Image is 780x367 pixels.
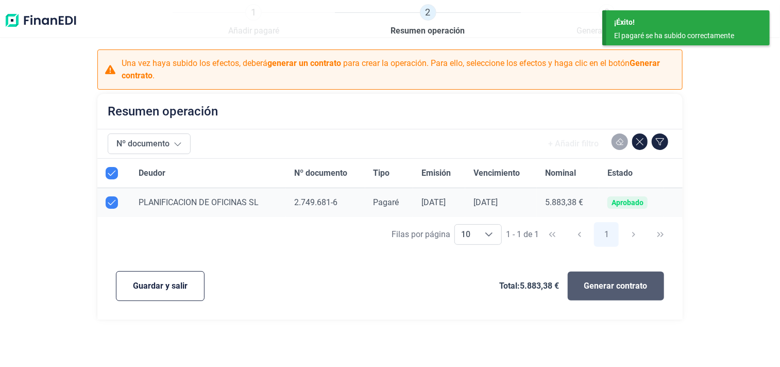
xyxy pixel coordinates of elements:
img: Logo de aplicación [4,4,77,37]
button: First Page [540,222,565,247]
span: Nominal [545,167,576,179]
div: El pagaré se ha subido correctamente [614,30,754,41]
span: 10 [455,225,477,244]
span: Emisión [421,167,451,179]
button: Next Page [621,222,646,247]
button: Page 1 [594,222,619,247]
span: 2 [420,4,436,21]
div: Row Unselected null [106,196,118,209]
div: ¡Éxito! [614,17,762,28]
div: All items selected [106,167,118,179]
div: Filas por página [392,228,450,241]
h2: Resumen operación [108,104,218,119]
div: [DATE] [473,197,529,208]
b: generar un contrato [267,58,341,68]
button: Generar contrato [568,272,664,301]
p: Una vez haya subido los efectos, deberá para crear la operación. Para ello, seleccione los efecto... [122,57,676,82]
button: Guardar y salir [116,271,205,301]
span: Guardar y salir [133,280,188,292]
span: Estado [607,167,633,179]
a: 2Resumen operación [391,4,465,37]
span: Nº documento [294,167,347,179]
span: Deudor [139,167,165,179]
span: 1 - 1 de 1 [506,230,539,239]
span: Generar contrato [584,280,648,292]
span: Tipo [374,167,390,179]
div: Aprobado [612,198,643,207]
span: Vencimiento [473,167,520,179]
div: 5.883,38 € [545,197,591,208]
span: Resumen operación [391,25,465,37]
div: [DATE] [421,197,457,208]
button: Last Page [648,222,673,247]
span: Pagaré [374,197,399,207]
span: Total: 5.883,38 € [500,280,559,292]
div: Choose [477,225,501,244]
button: Nº documento [108,134,191,154]
span: 2.749.681-6 [294,197,337,207]
span: PLANIFICACION DE OFICINAS SL [139,197,259,207]
button: Previous Page [567,222,592,247]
